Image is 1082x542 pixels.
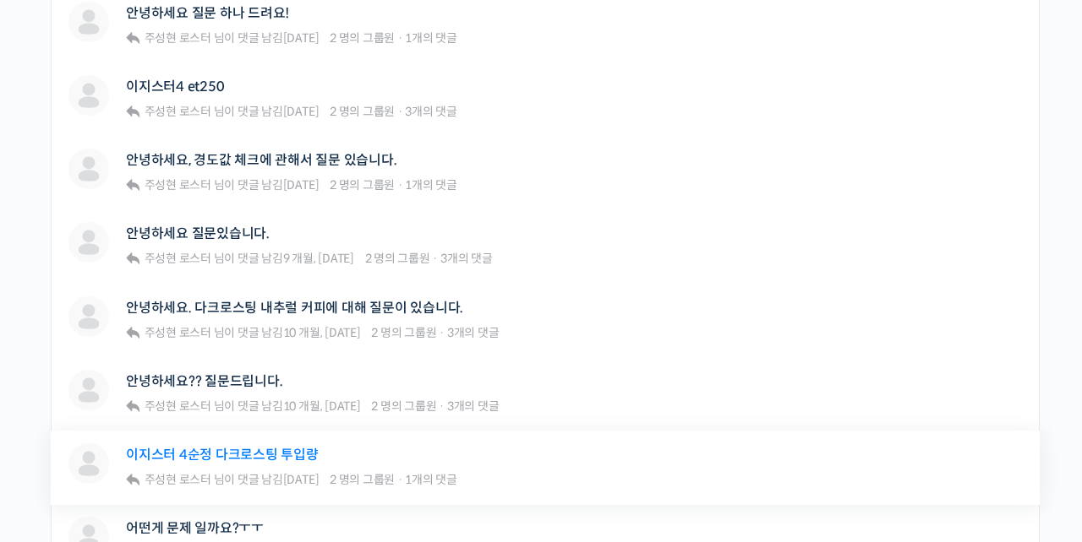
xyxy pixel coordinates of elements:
span: 님이 댓글 남김 [142,177,320,192]
span: 주성현 로스터 [145,104,211,119]
span: · [439,325,445,340]
span: 2 명의 그룹원 [330,30,395,46]
a: 주성현 로스터 [142,177,211,192]
a: 주성현 로스터 [142,398,211,414]
span: 대화 [155,428,175,442]
span: 1개의 댓글 [405,30,457,46]
span: 님이 댓글 남김 [142,398,361,414]
span: · [397,104,403,119]
span: 3개의 댓글 [447,325,500,340]
span: 2 명의 그룹원 [330,177,395,192]
a: 안녕하세요. 다크로스팅 내추럴 커피에 대해 질문이 있습니다. [126,300,463,316]
a: 이지스터 4순정 다크로스팅 투입량 [126,447,319,463]
span: 3개의 댓글 [447,398,500,414]
a: 10 개월, [DATE] [283,325,361,340]
a: 설정 [218,402,325,444]
a: 안녕하세요?? 질문드립니다. [126,373,282,389]
a: 주성현 로스터 [142,251,211,266]
a: 홈 [5,402,112,444]
span: 설정 [261,427,281,441]
a: 안녕하세요 질문있습니다. [126,225,270,241]
span: 3개의 댓글 [405,104,457,119]
span: 2 명의 그룹원 [330,472,395,487]
a: 이지스터4 et250 [126,79,224,95]
a: 안녕하세요 질문 하나 드려요! [126,5,289,21]
a: 주성현 로스터 [142,30,211,46]
span: 주성현 로스터 [145,177,211,192]
span: 홈 [53,427,63,441]
span: · [397,177,403,192]
span: 1개의 댓글 [405,472,457,487]
span: 주성현 로스터 [145,251,211,266]
span: 3개의 댓글 [440,251,493,266]
span: 님이 댓글 남김 [142,472,320,487]
span: 2 명의 그룹원 [365,251,430,266]
a: 어떤게 문제 일까요?ㅜㅜ [126,520,264,536]
a: 안녕하세요, 경도값 체크에 관해서 질문 있습니다. [126,152,397,168]
span: 1개의 댓글 [405,177,457,192]
span: 2 명의 그룹원 [371,325,436,340]
a: 주성현 로스터 [142,104,211,119]
span: 주성현 로스터 [145,472,211,487]
span: 님이 댓글 남김 [142,30,320,46]
span: 주성현 로스터 [145,398,211,414]
a: 10 개월, [DATE] [283,398,361,414]
span: · [439,398,445,414]
a: [DATE] [283,472,320,487]
span: · [432,251,438,266]
span: · [397,472,403,487]
a: [DATE] [283,30,320,46]
span: 님이 댓글 남김 [142,104,320,119]
span: 님이 댓글 남김 [142,325,361,340]
a: 9 개월, [DATE] [283,251,354,266]
a: 주성현 로스터 [142,325,211,340]
a: 주성현 로스터 [142,472,211,487]
span: 님이 댓글 남김 [142,251,354,266]
a: 대화 [112,402,218,444]
span: 주성현 로스터 [145,325,211,340]
span: 2 명의 그룹원 [371,398,436,414]
span: 주성현 로스터 [145,30,211,46]
a: [DATE] [283,104,320,119]
span: · [397,30,403,46]
a: [DATE] [283,177,320,192]
span: 2 명의 그룹원 [330,104,395,119]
